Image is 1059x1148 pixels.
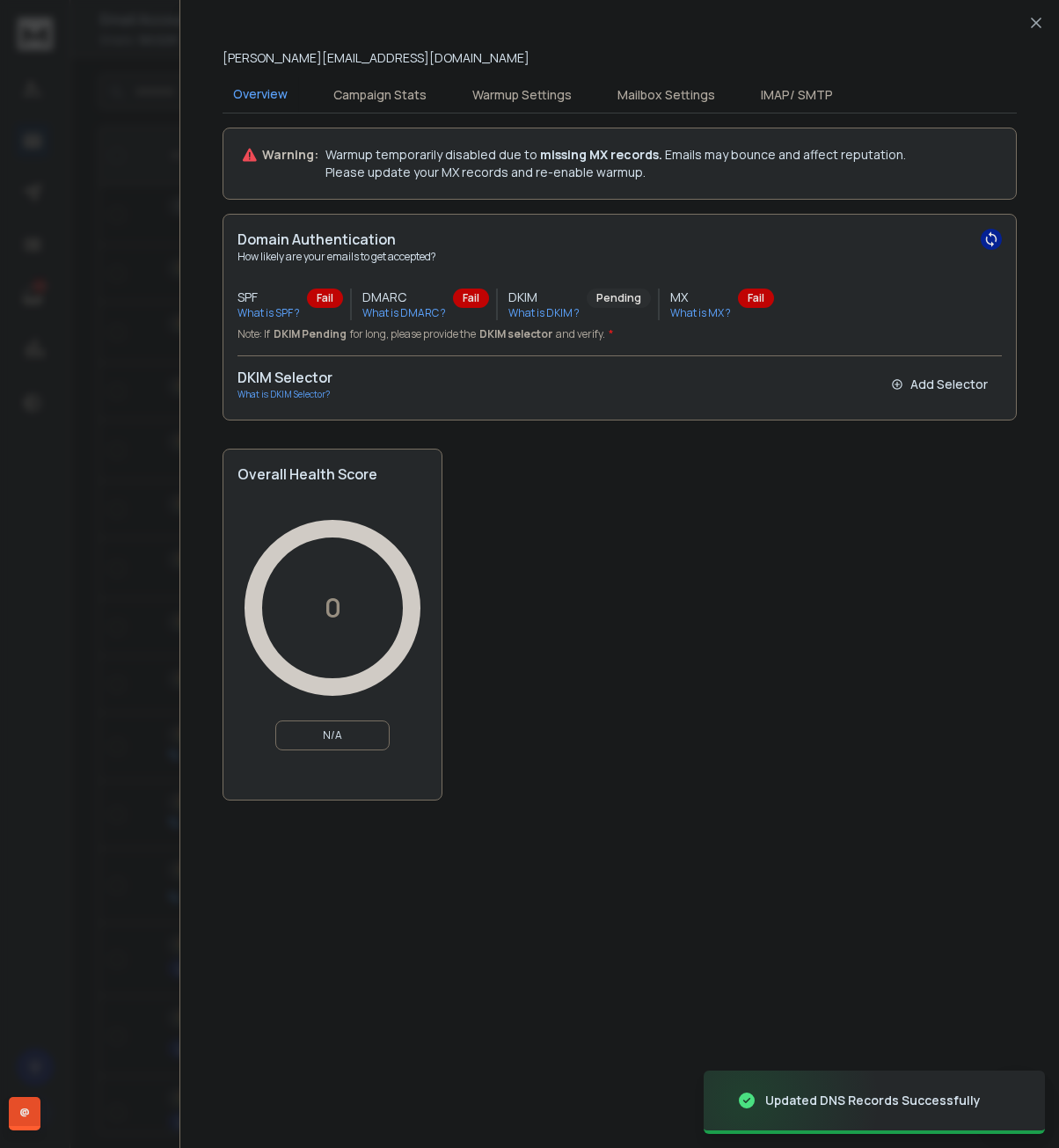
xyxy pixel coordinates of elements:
button: Warmup Settings [462,76,582,114]
p: Warmup temporarily disabled due to Emails may bounce and affect reputation. Please update your MX... [325,146,906,181]
span: DKIM Pending [274,327,347,341]
div: Pending [587,289,651,308]
div: @ [9,1097,40,1130]
h3: MX [670,289,731,306]
p: What is DMARC ? [362,306,446,320]
div: Fail [453,289,489,308]
p: N/A [283,728,382,742]
h3: SPF [237,289,300,306]
p: What is SPF ? [237,306,300,320]
div: Fail [738,289,774,308]
p: What is MX ? [670,306,731,320]
button: IMAP/ SMTP [750,76,844,114]
h3: DMARC [362,289,446,306]
button: Campaign Stats [323,76,437,114]
div: Fail [307,289,343,308]
span: DKIM selector [479,327,552,341]
p: 0 [325,592,341,624]
button: Mailbox Settings [607,76,726,114]
button: Add Selector [877,367,1002,402]
p: [PERSON_NAME][EMAIL_ADDRESS][DOMAIN_NAME] [223,49,529,67]
h2: Overall Health Score [237,464,427,485]
h2: Domain Authentication [237,229,1002,250]
p: Warning: [262,146,318,164]
h3: DKIM [508,289,580,306]
h2: DKIM Selector [237,367,332,388]
button: Overview [223,75,298,115]
span: missing MX records. [537,146,662,163]
p: What is DKIM ? [508,306,580,320]
p: Note: If for long, please provide the and verify. [237,327,1002,341]
div: Updated DNS Records Successfully [765,1092,981,1109]
p: What is DKIM Selector? [237,388,332,401]
p: How likely are your emails to get accepted? [237,250,1002,264]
